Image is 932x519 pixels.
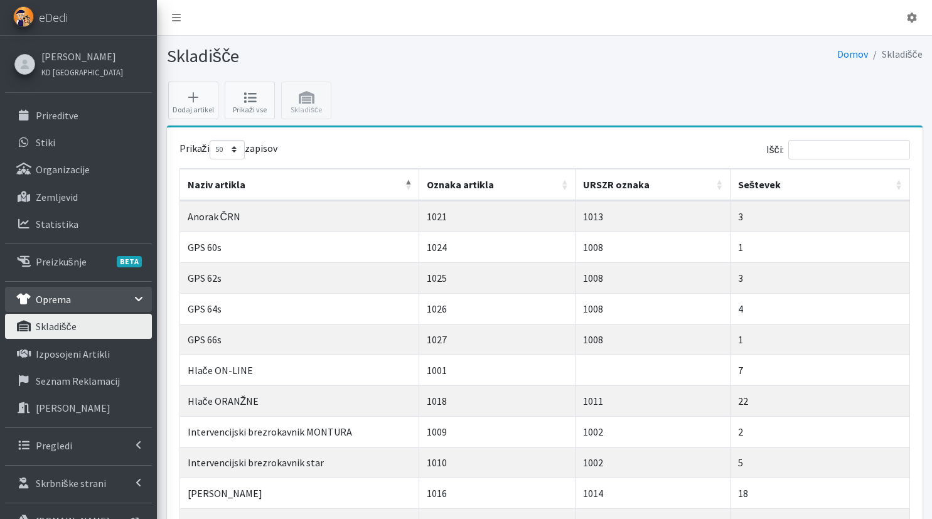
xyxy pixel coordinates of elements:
td: 1008 [576,232,730,262]
p: Organizacije [36,163,90,176]
td: 1027 [419,324,576,355]
a: [PERSON_NAME] [5,395,152,420]
td: 1016 [419,478,576,508]
p: Oprema [36,293,71,306]
a: Dodaj artikel [168,82,218,119]
p: Stiki [36,136,55,149]
label: Išči: [766,140,910,159]
td: 1018 [419,385,576,416]
p: Skrbniške strani [36,477,106,490]
td: 1026 [419,293,576,324]
a: PreizkušnjeBETA [5,249,152,274]
a: Pregledi [5,433,152,458]
input: Išči: [788,140,910,159]
th: Naziv artikla: vključite za padajoči sort [180,169,420,201]
td: Hlače ON-LINE [180,355,420,385]
a: Oprema [5,287,152,312]
td: Hlače ORANŽNE [180,385,420,416]
p: Pregledi [36,439,72,452]
td: 1 [731,232,910,262]
td: GPS 64s [180,293,420,324]
td: 1008 [576,262,730,293]
td: Anorak ČRN [180,201,420,232]
td: 3 [731,201,910,232]
td: 1001 [419,355,576,385]
td: 1011 [576,385,730,416]
a: KD [GEOGRAPHIC_DATA] [41,64,123,79]
td: 1008 [576,324,730,355]
p: skladišče [36,320,77,333]
td: 1021 [419,201,576,232]
a: Stiki [5,130,152,155]
td: 3 [731,262,910,293]
a: Organizacije [5,157,152,182]
td: GPS 66s [180,324,420,355]
a: Izposojeni artikli [5,341,152,367]
li: Skladišče [868,45,923,63]
a: Skrbniške strani [5,471,152,496]
td: 7 [731,355,910,385]
a: Seznam reklamacij [5,368,152,393]
td: 1013 [576,201,730,232]
p: [PERSON_NAME] [36,402,110,414]
label: Prikaži zapisov [179,140,277,159]
td: 1024 [419,232,576,262]
td: 2 [731,416,910,447]
select: Prikažizapisov [210,140,245,159]
a: Prikaži vse [225,82,275,119]
th: URSZR oznaka: vključite za naraščujoči sort [576,169,730,201]
td: [PERSON_NAME] [180,478,420,508]
img: eDedi [13,6,34,27]
a: Prireditve [5,103,152,128]
td: GPS 62s [180,262,420,293]
span: eDedi [39,8,68,27]
a: Domov [837,48,868,60]
td: 1010 [419,447,576,478]
td: 18 [731,478,910,508]
td: 5 [731,447,910,478]
p: Preizkušnje [36,255,87,268]
span: BETA [117,256,142,267]
td: 22 [731,385,910,416]
td: 1009 [419,416,576,447]
a: [PERSON_NAME] [41,49,123,64]
p: Seznam reklamacij [36,375,120,387]
p: Izposojeni artikli [36,348,110,360]
h1: Skladišče [167,45,540,67]
td: Intervencijski brezrokavnik MONTURA [180,416,420,447]
th: Seštevek: vključite za naraščujoči sort [731,169,910,201]
td: 1008 [576,293,730,324]
p: Statistika [36,218,78,230]
a: Zemljevid [5,185,152,210]
td: Intervencijski brezrokavnik star [180,447,420,478]
th: Oznaka artikla: vključite za naraščujoči sort [419,169,576,201]
td: 1 [731,324,910,355]
p: Prireditve [36,109,78,122]
a: skladišče [5,314,152,339]
p: Zemljevid [36,191,78,203]
td: 1014 [576,478,730,508]
td: 1002 [576,416,730,447]
a: Statistika [5,211,152,237]
td: 1025 [419,262,576,293]
td: 1002 [576,447,730,478]
td: 4 [731,293,910,324]
td: GPS 60s [180,232,420,262]
small: KD [GEOGRAPHIC_DATA] [41,67,123,77]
